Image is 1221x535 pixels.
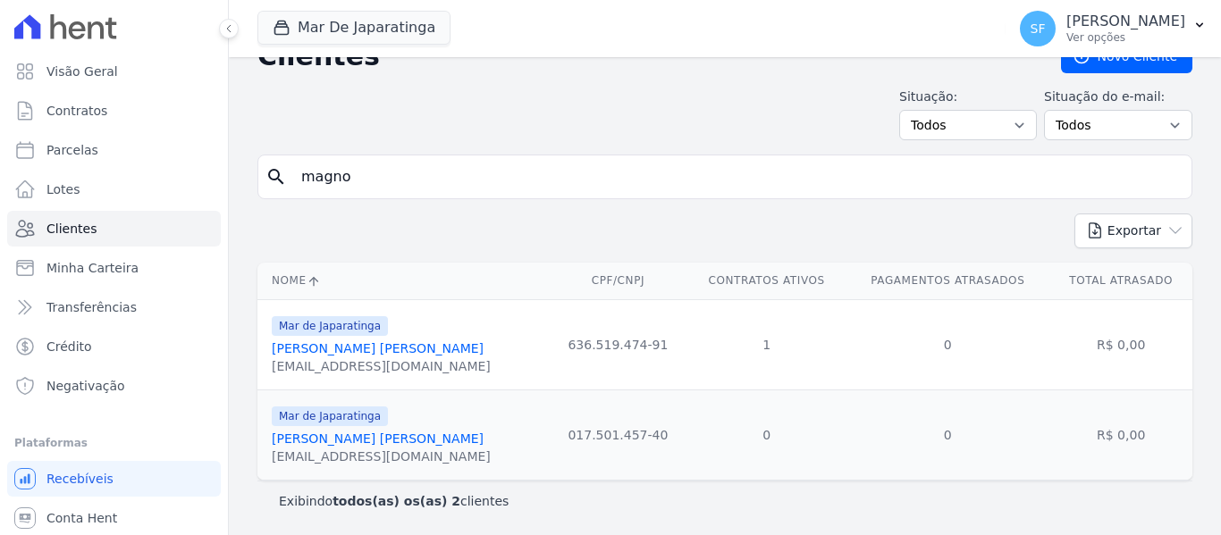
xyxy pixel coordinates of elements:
th: Contratos Ativos [687,263,846,299]
span: Lotes [46,180,80,198]
label: Situação do e-mail: [1044,88,1192,106]
i: search [265,166,287,188]
a: Visão Geral [7,54,221,89]
td: 636.519.474-91 [549,299,687,389]
a: [PERSON_NAME] [PERSON_NAME] [272,341,484,355]
p: Ver opções [1066,30,1185,45]
span: Transferências [46,298,137,316]
span: Negativação [46,377,125,395]
th: CPF/CNPJ [549,263,687,299]
td: R$ 0,00 [1049,299,1192,389]
a: Transferências [7,289,221,325]
span: Contratos [46,102,107,120]
span: Visão Geral [46,63,118,80]
span: Parcelas [46,141,98,159]
span: Clientes [46,220,97,238]
p: Exibindo clientes [279,492,509,510]
button: SF [PERSON_NAME] Ver opções [1006,4,1221,54]
div: [EMAIL_ADDRESS][DOMAIN_NAME] [272,447,491,465]
a: Parcelas [7,132,221,168]
a: Clientes [7,211,221,247]
td: 017.501.457-40 [549,389,687,480]
input: Buscar por nome, CPF ou e-mail [291,159,1184,195]
button: Exportar [1074,213,1192,248]
span: Mar de Japaratinga [272,316,388,336]
a: Recebíveis [7,461,221,497]
span: Minha Carteira [46,259,139,277]
th: Pagamentos Atrasados [846,263,1049,299]
a: Negativação [7,368,221,404]
span: Conta Hent [46,509,117,527]
div: Plataformas [14,432,214,454]
label: Situação: [899,88,1037,106]
a: [PERSON_NAME] [PERSON_NAME] [272,431,484,446]
th: Total Atrasado [1049,263,1192,299]
a: Lotes [7,171,221,207]
th: Nome [257,263,549,299]
td: 0 [846,389,1049,480]
a: Minha Carteira [7,250,221,286]
b: todos(as) os(as) 2 [333,494,460,508]
p: [PERSON_NAME] [1066,13,1185,30]
td: 0 [846,299,1049,389]
span: Recebíveis [46,470,114,488]
a: Crédito [7,329,221,364]
td: R$ 0,00 [1049,389,1192,480]
td: 0 [687,389,846,480]
div: [EMAIL_ADDRESS][DOMAIN_NAME] [272,357,491,375]
button: Mar De Japaratinga [257,11,451,45]
span: SF [1031,22,1046,35]
span: Mar de Japaratinga [272,406,388,426]
a: Contratos [7,93,221,129]
span: Crédito [46,338,92,355]
td: 1 [687,299,846,389]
